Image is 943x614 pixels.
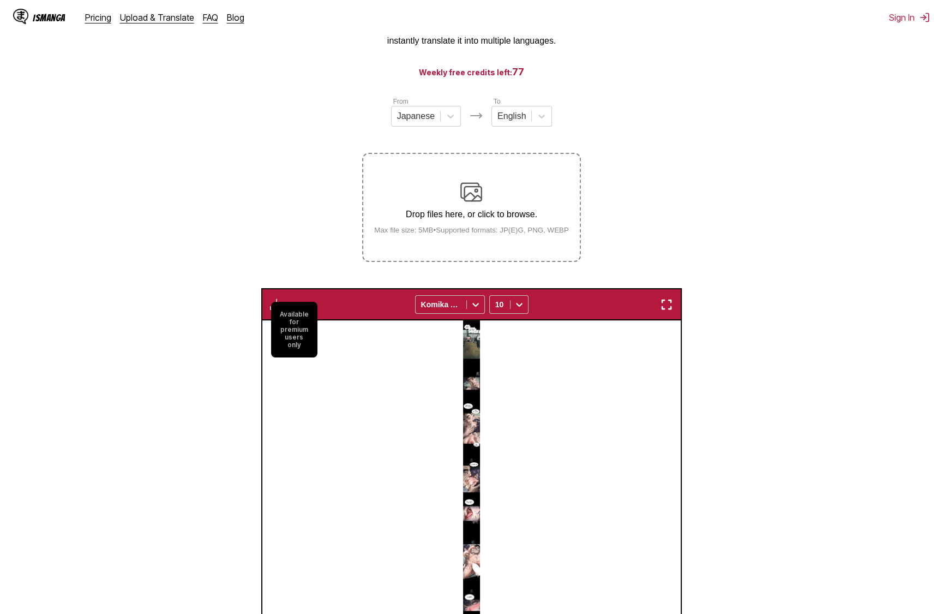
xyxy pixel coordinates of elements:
button: Sign In [889,12,930,23]
img: Enter fullscreen [660,298,673,311]
div: IsManga [33,13,65,23]
a: Blog [227,12,244,23]
img: IsManga Logo [13,9,28,24]
label: To [494,98,501,105]
img: Languages icon [470,109,483,122]
small: Max file size: 5MB • Supported formats: JP(E)G, PNG, WEBP [365,226,578,234]
a: FAQ [203,12,218,23]
span: 77 [512,66,524,78]
a: Upload & Translate [120,12,194,23]
h3: Weekly free credits left: [26,65,917,79]
img: Sign out [919,12,930,23]
small: Available for premium users only [271,302,317,357]
p: Experience seamless manga translation with our cutting-edge AI technology. Upload your favorite m... [254,23,690,47]
p: Drop files here, or click to browse. [365,210,578,219]
label: From [393,98,409,105]
a: Pricing [85,12,111,23]
a: IsManga LogoIsManga [13,9,85,26]
img: Download translated images [270,298,283,311]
